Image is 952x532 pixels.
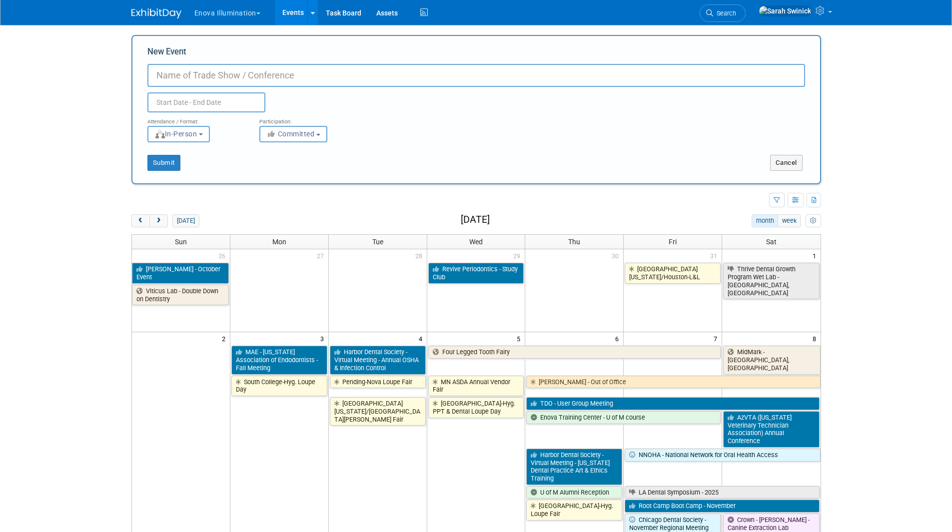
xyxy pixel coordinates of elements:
[418,332,427,345] span: 4
[428,376,524,396] a: MN ASDA Annual Vendor Fair
[759,5,812,16] img: Sarah Swinick
[713,332,722,345] span: 7
[131,214,150,227] button: prev
[330,346,426,374] a: Harbor Dental Society - Virtual Meeting - Annual OSHA & Infection Control
[231,346,327,374] a: MAE - [US_STATE] Association of Endodontists - Fall Meeting
[723,411,819,448] a: AzVTA ([US_STATE] Veterinary Technician Association) Annual Conference
[154,130,197,138] span: In-Person
[428,263,524,283] a: Revive Periodontics - Study Club
[625,263,721,283] a: [GEOGRAPHIC_DATA][US_STATE]/Houston-L&L
[414,249,427,262] span: 28
[132,285,229,305] a: Viticus Lab - Double Down on Dentistry
[625,486,819,499] a: LA Dental Symposium - 2025
[700,4,746,22] a: Search
[461,214,490,225] h2: [DATE]
[316,249,328,262] span: 27
[709,249,722,262] span: 31
[526,449,622,485] a: Harbor Dental Society - Virtual Meeting - [US_STATE] Dental Practice Art & Ethics Training
[625,449,820,462] a: NNOHA - National Network for Oral Health Access
[217,249,230,262] span: 26
[149,214,168,227] button: next
[526,500,622,520] a: [GEOGRAPHIC_DATA]-Hyg. Loupe Fair
[770,155,803,171] button: Cancel
[469,238,483,246] span: Wed
[147,92,265,112] input: Start Date - End Date
[669,238,677,246] span: Fri
[611,249,623,262] span: 30
[812,249,821,262] span: 1
[810,218,817,224] i: Personalize Calendar
[752,214,778,227] button: month
[516,332,525,345] span: 5
[723,263,819,299] a: Thrive Dental Growth Program Wet Lab - [GEOGRAPHIC_DATA], [GEOGRAPHIC_DATA]
[132,263,229,283] a: [PERSON_NAME] - October Event
[526,397,819,410] a: TDO - User Group Meeting
[766,238,777,246] span: Sat
[221,332,230,345] span: 2
[172,214,199,227] button: [DATE]
[272,238,286,246] span: Mon
[330,376,426,389] a: Pending-Nova Loupe Fair
[372,238,383,246] span: Tue
[175,238,187,246] span: Sun
[266,130,315,138] span: Committed
[259,112,356,125] div: Participation:
[806,214,821,227] button: myCustomButton
[625,500,819,513] a: Root Camp Boot Camp - November
[319,332,328,345] span: 3
[568,238,580,246] span: Thu
[259,126,327,142] button: Committed
[723,346,820,374] a: MidMark - [GEOGRAPHIC_DATA], [GEOGRAPHIC_DATA]
[330,397,426,426] a: [GEOGRAPHIC_DATA][US_STATE]/[GEOGRAPHIC_DATA][PERSON_NAME] Fair
[147,46,186,61] label: New Event
[147,126,210,142] button: In-Person
[614,332,623,345] span: 6
[231,376,327,396] a: South College-Hyg. Loupe Day
[526,411,721,424] a: Enova Training Center - U of M course
[147,155,180,171] button: Submit
[713,9,736,17] span: Search
[147,112,244,125] div: Attendance / Format:
[428,346,721,359] a: Four Legged Tooth Fairy
[526,376,820,389] a: [PERSON_NAME] - Out of Office
[526,486,622,499] a: U of M Alumni Reception
[131,8,181,18] img: ExhibitDay
[812,332,821,345] span: 8
[428,397,524,418] a: [GEOGRAPHIC_DATA]-Hyg. PPT & Dental Loupe Day
[512,249,525,262] span: 29
[147,64,805,87] input: Name of Trade Show / Conference
[778,214,801,227] button: week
